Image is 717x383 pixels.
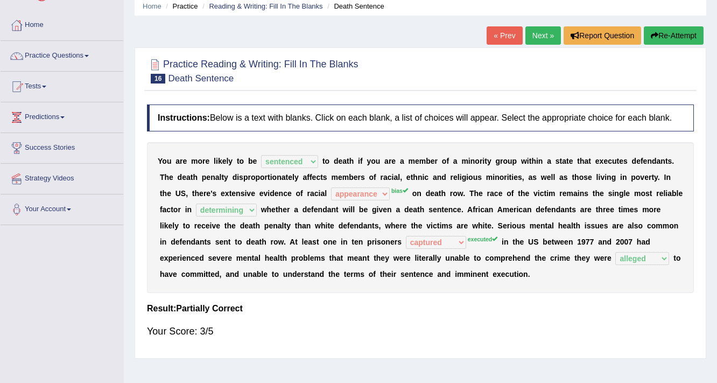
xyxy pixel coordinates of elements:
[248,173,250,182] b: r
[617,157,620,165] b: t
[484,157,487,165] b: t
[237,173,239,182] b: i
[512,157,517,165] b: p
[240,157,244,165] b: o
[547,173,551,182] b: e
[463,189,465,198] b: .
[310,173,312,182] b: f
[461,157,468,165] b: m
[672,157,674,165] b: .
[486,173,493,182] b: m
[564,173,568,182] b: s
[167,189,171,198] b: e
[388,173,392,182] b: c
[221,189,225,198] b: e
[310,189,314,198] b: a
[525,26,561,45] a: Next »
[175,157,180,165] b: a
[658,173,660,182] b: .
[644,26,704,45] button: Re-Attempt
[384,157,389,165] b: a
[446,157,449,165] b: f
[253,157,257,165] b: e
[358,173,361,182] b: r
[168,73,234,83] small: Death Sentence
[647,157,652,165] b: n
[398,173,400,182] b: l
[191,173,193,182] b: t
[612,157,617,165] b: u
[268,173,270,182] b: t
[469,189,474,198] b: T
[222,157,227,165] b: e
[533,189,538,198] b: v
[572,173,574,182] b: t
[500,157,503,165] b: r
[392,173,394,182] b: i
[260,173,265,182] b: o
[371,157,376,165] b: o
[160,189,163,198] b: t
[331,173,338,182] b: m
[468,173,473,182] b: o
[652,157,657,165] b: d
[1,102,123,129] a: Predictions
[588,173,592,182] b: e
[460,173,462,182] b: i
[458,189,463,198] b: w
[354,173,358,182] b: e
[275,189,279,198] b: e
[641,157,643,165] b: f
[453,173,458,182] b: e
[212,189,216,198] b: s
[666,173,671,182] b: n
[504,173,507,182] b: r
[391,187,408,194] sup: bias
[556,157,560,165] b: s
[307,173,310,182] b: f
[494,189,498,198] b: c
[651,173,654,182] b: t
[559,173,564,182] b: a
[1,194,123,221] a: Your Account
[282,173,286,182] b: a
[186,173,191,182] b: a
[358,157,360,165] b: i
[430,189,434,198] b: e
[1,10,123,37] a: Home
[224,173,228,182] b: y
[374,173,376,182] b: f
[551,173,553,182] b: l
[158,113,210,122] b: Instructions:
[218,157,222,165] b: k
[264,189,268,198] b: v
[521,157,527,165] b: w
[585,157,589,165] b: a
[611,173,616,182] b: g
[393,173,398,182] b: a
[493,173,495,182] b: i
[400,157,404,165] b: a
[233,173,237,182] b: d
[225,189,229,198] b: x
[389,157,391,165] b: r
[600,157,604,165] b: x
[441,173,446,182] b: d
[164,173,169,182] b: h
[563,189,567,198] b: e
[214,157,216,165] b: l
[158,157,162,165] b: Y
[528,173,532,182] b: a
[369,173,374,182] b: o
[433,173,437,182] b: a
[279,189,284,198] b: n
[307,189,310,198] b: r
[255,173,260,182] b: p
[522,173,524,182] b: ,
[566,157,569,165] b: t
[599,173,601,182] b: i
[466,173,468,182] b: i
[567,189,573,198] b: m
[536,157,538,165] b: i
[296,189,301,198] b: o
